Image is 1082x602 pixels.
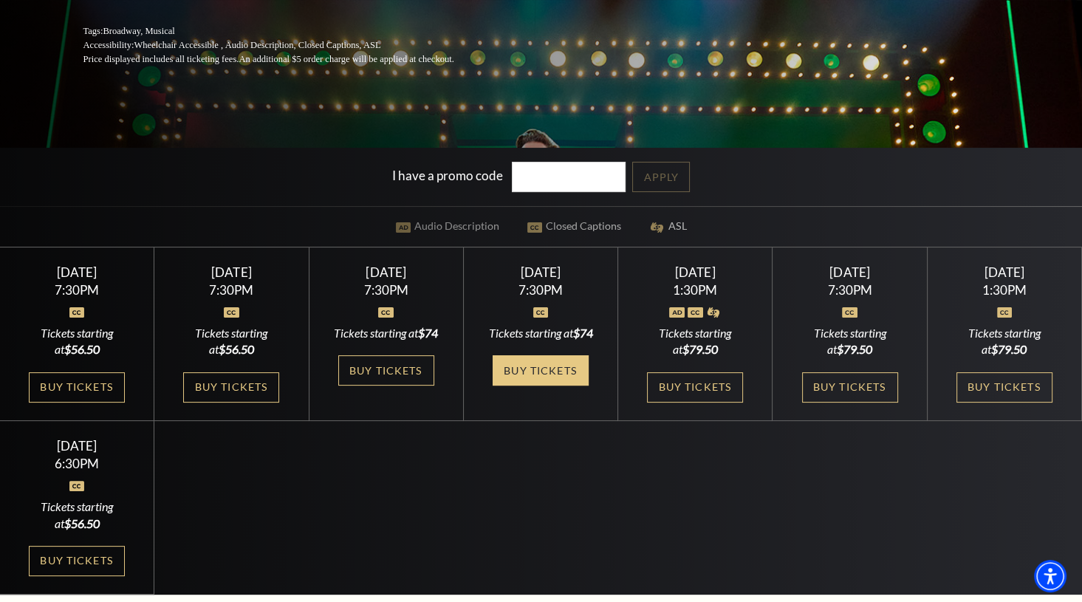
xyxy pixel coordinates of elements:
[172,284,291,296] div: 7:30PM
[29,372,125,403] a: Buy Tickets
[392,168,503,183] label: I have a promo code
[636,264,755,280] div: [DATE]
[493,355,589,386] a: Buy Tickets
[18,499,137,532] div: Tickets starting at
[326,284,445,296] div: 7:30PM
[1034,560,1066,592] div: Accessibility Menu
[326,264,445,280] div: [DATE]
[64,516,100,530] span: $56.50
[682,342,718,356] span: $79.50
[338,355,434,386] a: Buy Tickets
[790,264,909,280] div: [DATE]
[636,284,755,296] div: 1:30PM
[482,284,600,296] div: 7:30PM
[219,342,254,356] span: $56.50
[64,342,100,356] span: $56.50
[29,546,125,576] a: Buy Tickets
[183,372,279,403] a: Buy Tickets
[482,264,600,280] div: [DATE]
[790,284,909,296] div: 7:30PM
[790,325,909,358] div: Tickets starting at
[172,325,291,358] div: Tickets starting at
[482,325,600,341] div: Tickets starting at
[572,326,592,340] span: $74
[326,325,445,341] div: Tickets starting at
[837,342,872,356] span: $79.50
[172,264,291,280] div: [DATE]
[636,325,755,358] div: Tickets starting at
[83,52,490,66] p: Price displayed includes all ticketing fees.
[18,457,137,470] div: 6:30PM
[18,284,137,296] div: 7:30PM
[945,284,1064,296] div: 1:30PM
[647,372,743,403] a: Buy Tickets
[418,326,438,340] span: $74
[18,438,137,454] div: [DATE]
[802,372,898,403] a: Buy Tickets
[18,264,137,280] div: [DATE]
[945,325,1064,358] div: Tickets starting at
[103,26,174,36] span: Broadway, Musical
[991,342,1027,356] span: $79.50
[945,264,1064,280] div: [DATE]
[956,372,1052,403] a: Buy Tickets
[18,325,137,358] div: Tickets starting at
[134,40,380,50] span: Wheelchair Accessible , Audio Description, Closed Captions, ASL
[83,24,490,38] p: Tags:
[239,54,453,64] span: An additional $5 order charge will be applied at checkout.
[83,38,490,52] p: Accessibility:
